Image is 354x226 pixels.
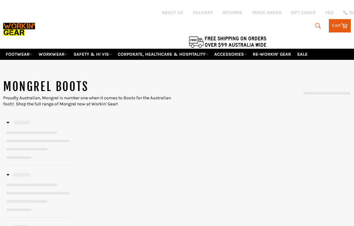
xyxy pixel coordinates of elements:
[3,49,35,60] a: FOOTWEAR
[3,79,177,95] h1: MONGREL BOOTS
[162,10,183,16] a: ABOUT US
[294,49,310,60] a: SALE
[71,49,114,60] a: SAFETY & HI VIS
[252,10,281,16] a: TRACK ORDER
[36,49,70,60] a: WORKWEAR
[291,10,316,16] a: GIFT CARDS
[3,21,35,38] img: Workin Gear leaders in Workwear, Safety Boots, PPE, Uniforms. Australia's No.1 in Workwear
[329,19,351,32] a: Cart
[188,35,267,48] img: Flat $9.95 shipping Australia wide
[115,49,211,60] a: CORPORATE, HEALTHCARE & HOSPITALITY
[3,95,177,107] div: Proudly Australian, Mongrel is number one when it comes to Boots for the Australian foot!! Shop t...
[193,10,213,16] a: DELIVERY
[325,10,334,16] a: FAQ
[212,49,249,60] a: ACCESSORIES
[223,10,242,16] a: RETURNS
[250,49,294,60] a: RE-WORKIN' GEAR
